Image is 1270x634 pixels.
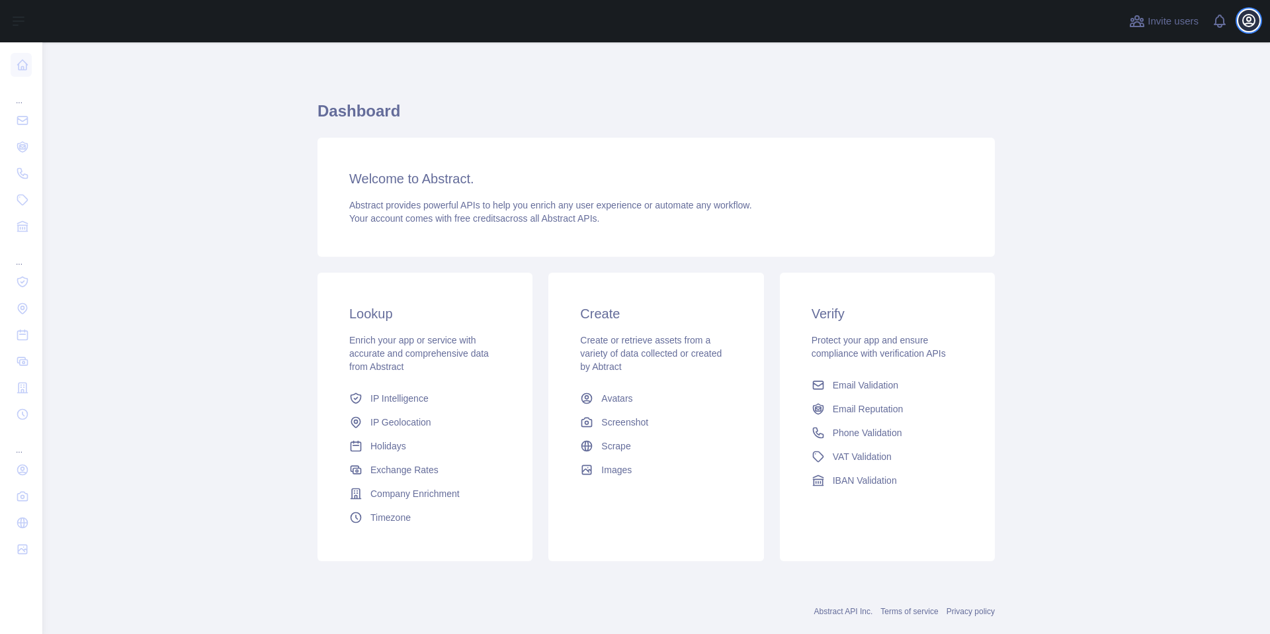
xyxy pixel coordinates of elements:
[349,200,752,210] span: Abstract provides powerful APIs to help you enrich any user experience or automate any workflow.
[349,304,501,323] h3: Lookup
[833,402,904,416] span: Email Reputation
[349,169,963,188] h3: Welcome to Abstract.
[580,335,722,372] span: Create or retrieve assets from a variety of data collected or created by Abtract
[601,416,648,429] span: Screenshot
[344,410,506,434] a: IP Geolocation
[833,450,892,463] span: VAT Validation
[833,474,897,487] span: IBAN Validation
[575,434,737,458] a: Scrape
[370,416,431,429] span: IP Geolocation
[370,487,460,500] span: Company Enrichment
[11,79,32,106] div: ...
[344,458,506,482] a: Exchange Rates
[806,373,968,397] a: Email Validation
[370,463,439,476] span: Exchange Rates
[833,426,902,439] span: Phone Validation
[806,469,968,492] a: IBAN Validation
[344,434,506,458] a: Holidays
[947,607,995,616] a: Privacy policy
[1148,14,1199,29] span: Invite users
[344,506,506,529] a: Timezone
[344,386,506,410] a: IP Intelligence
[806,421,968,445] a: Phone Validation
[344,482,506,506] a: Company Enrichment
[575,458,737,482] a: Images
[580,304,732,323] h3: Create
[370,392,429,405] span: IP Intelligence
[812,335,946,359] span: Protect your app and ensure compliance with verification APIs
[575,386,737,410] a: Avatars
[833,379,898,392] span: Email Validation
[349,213,599,224] span: Your account comes with across all Abstract APIs.
[601,463,632,476] span: Images
[806,397,968,421] a: Email Reputation
[806,445,968,469] a: VAT Validation
[454,213,500,224] span: free credits
[370,511,411,524] span: Timezone
[601,439,630,453] span: Scrape
[814,607,873,616] a: Abstract API Inc.
[11,429,32,455] div: ...
[349,335,489,372] span: Enrich your app or service with accurate and comprehensive data from Abstract
[575,410,737,434] a: Screenshot
[370,439,406,453] span: Holidays
[317,101,995,132] h1: Dashboard
[812,304,963,323] h3: Verify
[11,241,32,267] div: ...
[880,607,938,616] a: Terms of service
[1126,11,1201,32] button: Invite users
[601,392,632,405] span: Avatars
